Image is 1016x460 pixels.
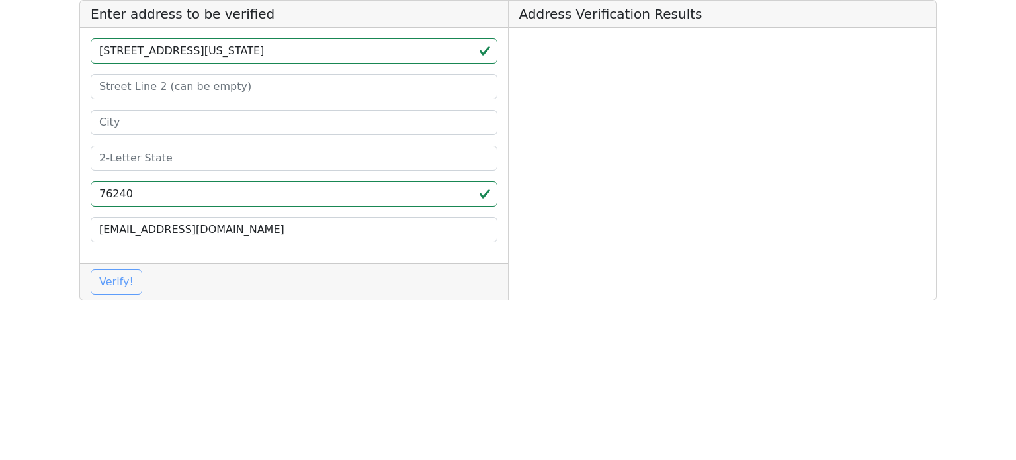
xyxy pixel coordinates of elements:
input: Your Email [91,217,497,242]
input: Street Line 2 (can be empty) [91,74,497,99]
input: 2-Letter State [91,146,497,171]
input: ZIP code 5 or 5+4 [91,181,497,207]
input: Street Line 1 [91,38,497,64]
input: City [91,110,497,135]
h5: Enter address to be verified [80,1,508,28]
h5: Address Verification Results [509,1,937,28]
